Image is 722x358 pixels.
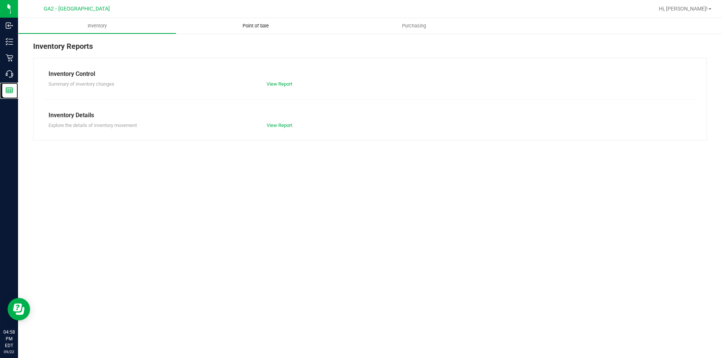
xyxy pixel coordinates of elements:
span: Inventory [77,23,117,29]
div: Inventory Reports [33,41,707,58]
span: Point of Sale [232,23,279,29]
iframe: Resource center [8,298,30,320]
span: Explore the details of inventory movement [49,122,137,128]
span: Summary of inventory changes [49,81,114,87]
inline-svg: Call Center [6,70,13,78]
div: Inventory Details [49,111,692,120]
inline-svg: Reports [6,86,13,94]
a: Purchasing [335,18,493,34]
p: 09/22 [3,349,15,355]
inline-svg: Inbound [6,22,13,29]
inline-svg: Inventory [6,38,13,45]
a: Inventory [18,18,176,34]
a: View Report [267,122,292,128]
a: Point of Sale [176,18,335,34]
div: Inventory Control [49,69,692,79]
inline-svg: Retail [6,54,13,62]
a: View Report [267,81,292,87]
span: Hi, [PERSON_NAME]! [659,6,708,12]
p: 04:58 PM EDT [3,329,15,349]
span: GA2 - [GEOGRAPHIC_DATA] [44,6,110,12]
span: Purchasing [392,23,436,29]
